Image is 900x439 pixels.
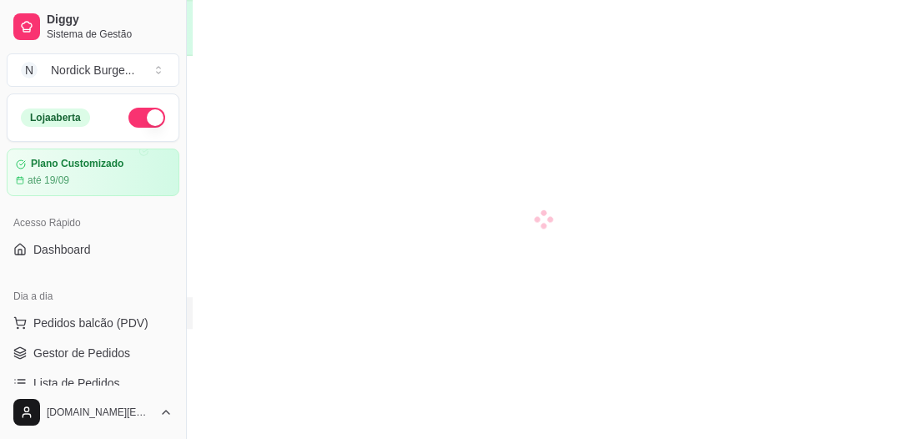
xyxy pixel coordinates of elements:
span: Dashboard [33,241,91,258]
a: Gestor de Pedidos [7,340,179,366]
span: N [21,62,38,78]
div: Dia a dia [7,283,179,310]
button: Pedidos balcão (PDV) [7,310,179,336]
div: Acesso Rápido [7,209,179,236]
span: Diggy [47,13,173,28]
div: Loja aberta [21,108,90,127]
button: Alterar Status [128,108,165,128]
span: Lista de Pedidos [33,375,120,391]
span: [DOMAIN_NAME][EMAIL_ADDRESS][DOMAIN_NAME] [47,406,153,419]
span: Pedidos balcão (PDV) [33,315,148,331]
span: Sistema de Gestão [47,28,173,41]
a: Plano Customizadoaté 19/09 [7,149,179,196]
article: até 19/09 [28,174,69,187]
div: Nordick Burge ... [51,62,134,78]
a: DiggySistema de Gestão [7,7,179,47]
a: Lista de Pedidos [7,370,179,396]
a: Dashboard [7,236,179,263]
span: Gestor de Pedidos [33,345,130,361]
button: Select a team [7,53,179,87]
article: Plano Customizado [31,158,123,170]
button: [DOMAIN_NAME][EMAIL_ADDRESS][DOMAIN_NAME] [7,392,179,432]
